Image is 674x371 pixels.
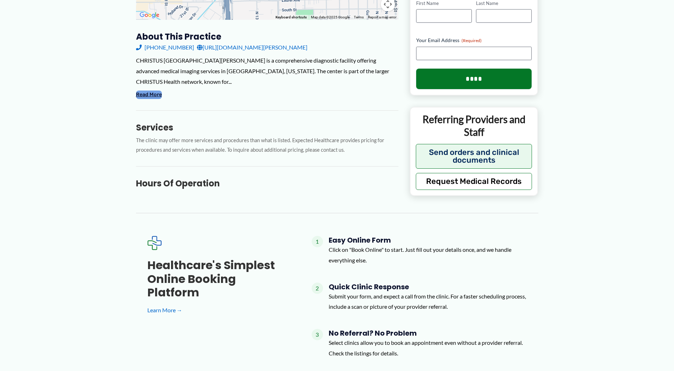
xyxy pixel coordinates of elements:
[311,15,350,19] span: Map data ©2025 Google
[329,236,527,244] h4: Easy Online Form
[329,329,527,337] h4: No Referral? No Problem
[416,144,532,169] button: Send orders and clinical documents
[147,305,289,315] a: Learn More →
[138,11,161,20] a: Open this area in Google Maps (opens a new window)
[136,31,398,42] h3: About this practice
[147,236,162,250] img: Expected Healthcare Logo
[312,236,323,247] span: 1
[329,244,527,265] p: Click on "Book Online" to start. Just fill out your details once, and we handle everything else.
[136,136,398,155] p: The clinic may offer more services and procedures than what is listed. Expected Healthcare provid...
[416,173,532,190] button: Request Medical Records
[416,113,532,139] p: Referring Providers and Staff
[461,38,482,43] span: (Required)
[329,283,527,291] h4: Quick Clinic Response
[138,11,161,20] img: Google
[312,329,323,340] span: 3
[197,42,307,53] a: [URL][DOMAIN_NAME][PERSON_NAME]
[136,55,398,87] div: CHRISTUS [GEOGRAPHIC_DATA][PERSON_NAME] is a comprehensive diagnostic facility offering advanced ...
[136,42,194,53] a: [PHONE_NUMBER]
[136,91,162,99] button: Read More
[416,37,532,44] label: Your Email Address
[354,15,364,19] a: Terms (opens in new tab)
[136,178,398,189] h3: Hours of Operation
[147,259,289,299] h3: Healthcare's simplest online booking platform
[368,15,396,19] a: Report a map error
[136,122,398,133] h3: Services
[329,291,527,312] p: Submit your form, and expect a call from the clinic. For a faster scheduling process, include a s...
[329,337,527,358] p: Select clinics allow you to book an appointment even without a provider referral. Check the listi...
[276,15,307,20] button: Keyboard shortcuts
[312,283,323,294] span: 2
